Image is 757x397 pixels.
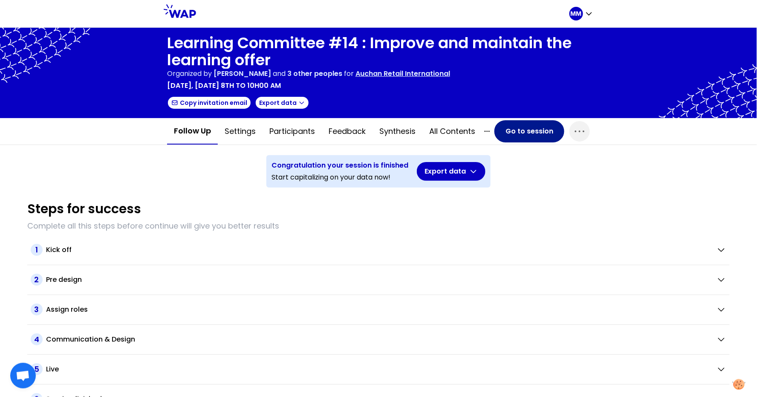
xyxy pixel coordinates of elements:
a: Ouvrir le chat [10,363,36,388]
button: Copy invitation email [167,96,251,110]
h2: Kick off [46,245,72,255]
button: MM [569,7,593,20]
button: Settings [218,119,263,144]
p: Auchan Retail International [355,69,450,79]
button: Manage your preferences about cookies [728,374,751,395]
span: [PERSON_NAME] [214,69,271,78]
button: Follow up [167,118,218,145]
button: Go to session [494,120,564,142]
p: Organized by [167,69,212,79]
p: Complete all this steps before continue will give you better results [27,220,730,232]
h3: Congratulation your session is finished [272,160,408,171]
button: Export data [417,162,485,181]
p: Start capitalizing on your data now! [272,172,408,183]
h1: Steps for success [27,201,141,217]
span: 3 [31,304,43,316]
button: 4Communication & Design [31,333,726,345]
p: [DATE], [DATE] 8th to 10h00 am [167,81,281,91]
h2: Assign roles [46,304,88,315]
button: 5Live [31,363,726,375]
h1: Learning Committee #14 : Improve and maintain the learning offer [167,35,590,69]
button: All contents [422,119,482,144]
button: Feedback [322,119,373,144]
span: 1 [31,244,43,256]
span: 5 [31,363,43,375]
p: MM [571,9,582,18]
span: 2 [31,274,43,286]
span: 3 other peoples [287,69,342,78]
p: and [214,69,342,79]
h2: Pre design [46,275,82,285]
button: Synthesis [373,119,422,144]
button: Export data [255,96,309,110]
button: 2Pre design [31,274,726,286]
p: for [344,69,354,79]
h2: Live [46,364,59,374]
button: 3Assign roles [31,304,726,316]
h2: Communication & Design [46,334,135,345]
span: 4 [31,333,43,345]
button: Participants [263,119,322,144]
button: 1Kick off [31,244,726,256]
